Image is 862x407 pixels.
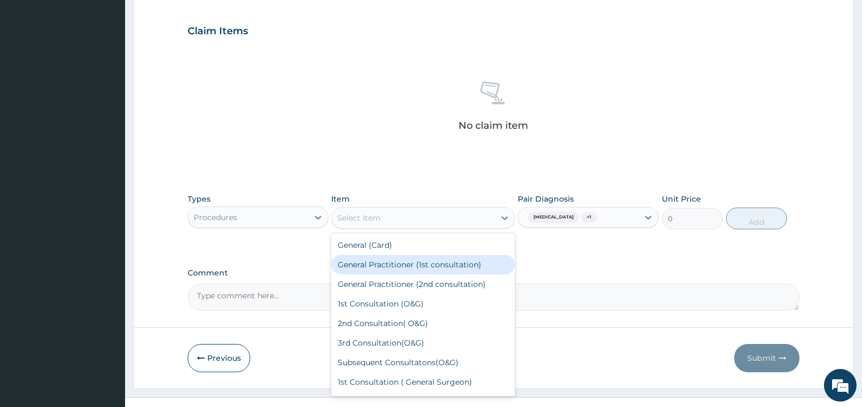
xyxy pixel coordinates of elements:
[194,212,237,223] div: Procedures
[57,61,183,75] div: Chat with us now
[331,294,514,314] div: 1st Consultation (O&G)
[331,193,350,204] label: Item
[581,212,597,223] span: + 1
[331,353,514,372] div: Subsequent Consultatons(O&G)
[331,372,514,392] div: 1st Consultation ( General Surgeon)
[458,120,528,131] p: No claim item
[518,193,574,204] label: Pair Diagnosis
[188,26,248,37] h3: Claim Items
[5,283,207,321] textarea: Type your message and hit 'Enter'
[337,212,381,223] div: Select Item
[662,193,701,204] label: Unit Price
[331,274,514,294] div: General Practitioner (2nd consultation)
[188,268,799,278] label: Comment
[178,5,204,32] div: Minimize live chat window
[188,344,250,372] button: Previous
[734,344,799,372] button: Submit
[331,333,514,353] div: 3rd Consultation(O&G)
[331,235,514,255] div: General (Card)
[331,255,514,274] div: General Practitioner (1st consultation)
[331,314,514,333] div: 2nd Consultation( O&G)
[20,54,44,82] img: d_794563401_company_1708531726252_794563401
[528,212,579,223] span: [MEDICAL_DATA]
[726,208,787,229] button: Add
[188,195,210,204] label: Types
[63,130,150,240] span: We're online!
